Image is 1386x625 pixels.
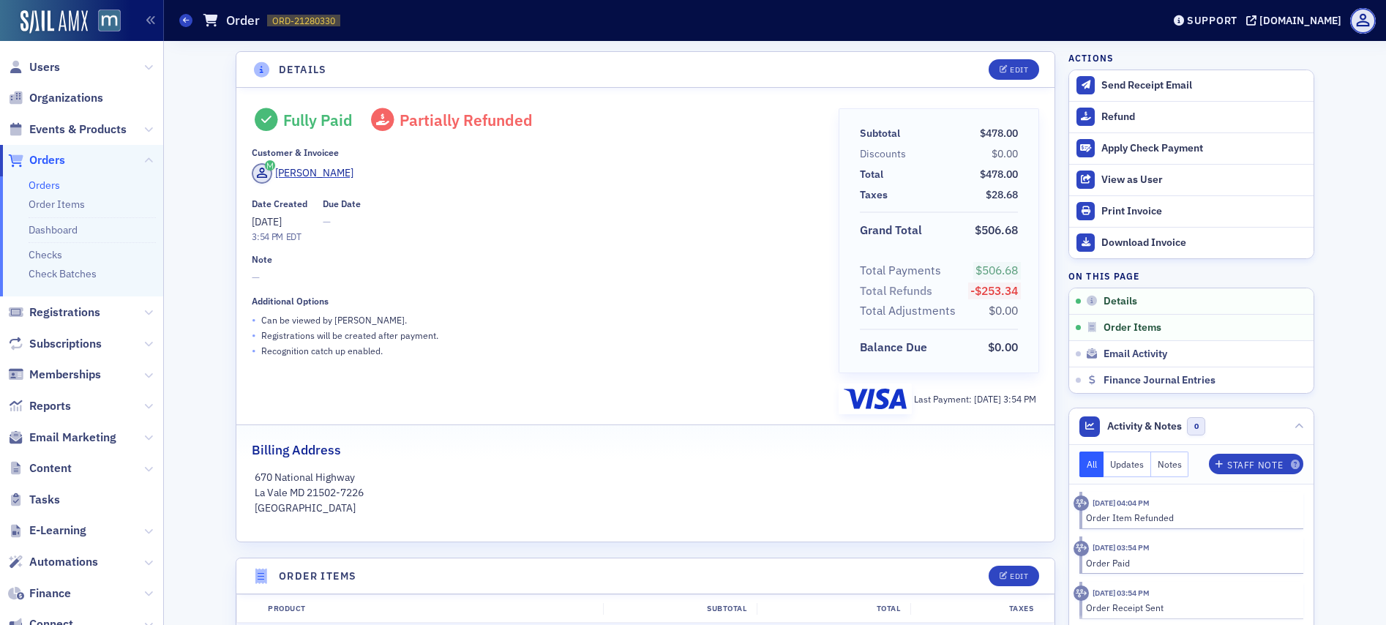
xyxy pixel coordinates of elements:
[29,554,98,570] span: Automations
[258,603,603,615] div: Product
[860,282,932,300] div: Total Refunds
[261,313,407,326] p: Can be viewed by [PERSON_NAME] .
[272,15,335,27] span: ORD-21280330
[29,585,71,602] span: Finance
[261,344,383,357] p: Recognition catch up enabled.
[8,492,60,508] a: Tasks
[970,283,1018,298] span: -$253.34
[283,231,301,242] span: EDT
[1101,142,1306,155] div: Apply Check Payment
[1069,132,1314,164] button: Apply Check Payment
[1093,542,1150,553] time: 8/20/2025 03:54 PM
[29,198,85,211] a: Order Items
[860,339,927,356] div: Balance Due
[29,523,86,539] span: E-Learning
[1086,556,1293,569] div: Order Paid
[989,303,1018,318] span: $0.00
[860,339,932,356] span: Balance Due
[860,126,900,141] div: Subtotal
[29,248,62,261] a: Checks
[323,214,361,230] span: —
[1074,541,1089,556] div: Activity
[860,222,922,239] div: Grand Total
[1104,321,1161,334] span: Order Items
[29,90,103,106] span: Organizations
[844,389,907,409] img: visa
[910,603,1044,615] div: Taxes
[1101,205,1306,218] div: Print Invoice
[8,304,100,321] a: Registrations
[1074,495,1089,511] div: Activity
[1086,601,1293,614] div: Order Receipt Sent
[860,167,888,182] span: Total
[975,222,1018,237] span: $506.68
[1209,454,1303,474] button: Staff Note
[1086,511,1293,524] div: Order Item Refunded
[757,603,910,615] div: Total
[29,179,60,192] a: Orders
[252,343,256,359] span: •
[29,367,101,383] span: Memberships
[860,187,888,203] div: Taxes
[980,168,1018,181] span: $478.00
[1104,374,1215,387] span: Finance Journal Entries
[1107,419,1182,434] span: Activity & Notes
[860,302,956,320] div: Total Adjustments
[8,523,86,539] a: E-Learning
[860,222,927,239] span: Grand Total
[88,10,121,34] a: View Homepage
[1350,8,1376,34] span: Profile
[8,152,65,168] a: Orders
[1010,572,1028,580] div: Edit
[255,485,1037,501] p: La Vale MD 21502-7226
[860,262,941,280] div: Total Payments
[283,111,353,130] div: Fully Paid
[255,470,1037,485] p: 670 National Highway
[29,460,72,476] span: Content
[252,231,283,242] time: 3:54 PM
[992,147,1018,160] span: $0.00
[1101,173,1306,187] div: View as User
[1069,101,1314,132] button: Refund
[255,501,1037,516] p: [GEOGRAPHIC_DATA]
[989,566,1039,586] button: Edit
[1187,14,1237,27] div: Support
[1104,348,1167,361] span: Email Activity
[29,304,100,321] span: Registrations
[252,296,329,307] div: Additional Options
[1068,51,1114,64] h4: Actions
[8,90,103,106] a: Organizations
[1069,70,1314,101] button: Send Receipt Email
[226,12,260,29] h1: Order
[252,312,256,328] span: •
[860,167,883,182] div: Total
[275,165,353,181] div: [PERSON_NAME]
[1104,452,1151,477] button: Updates
[252,328,256,343] span: •
[1187,417,1205,435] span: 0
[860,146,911,162] span: Discounts
[8,367,101,383] a: Memberships
[252,147,339,158] div: Customer & Invoicee
[279,569,356,584] h4: Order Items
[252,254,272,265] div: Note
[8,59,60,75] a: Users
[860,302,961,320] span: Total Adjustments
[1101,79,1306,92] div: Send Receipt Email
[8,460,72,476] a: Content
[29,121,127,138] span: Events & Products
[988,340,1018,354] span: $0.00
[8,121,127,138] a: Events & Products
[1010,66,1028,74] div: Edit
[1093,498,1150,508] time: 9/11/2025 04:04 PM
[1079,452,1104,477] button: All
[1151,452,1189,477] button: Notes
[252,163,353,184] a: [PERSON_NAME]
[860,262,946,280] span: Total Payments
[252,215,282,228] span: [DATE]
[1246,15,1346,26] button: [DOMAIN_NAME]
[8,585,71,602] a: Finance
[29,267,97,280] a: Check Batches
[980,127,1018,140] span: $478.00
[1227,461,1283,469] div: Staff Note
